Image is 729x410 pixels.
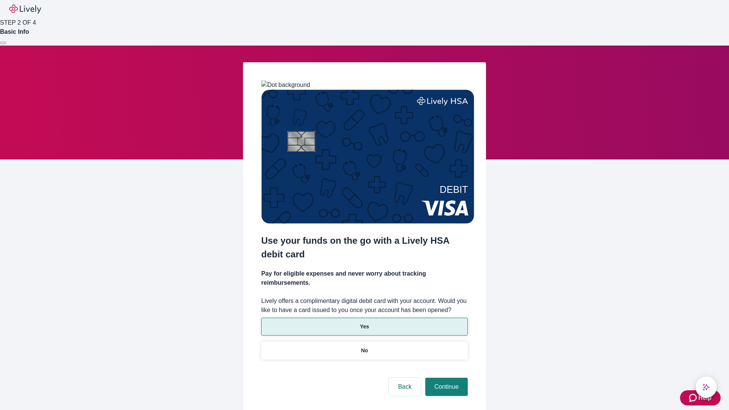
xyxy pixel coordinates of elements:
[261,269,468,287] h4: Pay for eligible expenses and never worry about tracking reimbursements.
[696,377,717,398] button: chat
[261,90,474,224] img: Debit card
[698,393,712,402] span: Help
[261,234,468,261] h2: Use your funds on the go with a Lively HSA debit card
[425,378,468,396] button: Continue
[702,383,710,391] svg: Lively AI Assistant
[689,393,698,402] svg: Zendesk support icon
[389,378,421,396] button: Back
[261,296,468,315] label: Lively offers a complimentary digital debit card with your account. Would you like to have a card...
[680,390,721,405] button: Zendesk support iconHelp
[361,347,368,355] p: No
[9,5,41,14] img: Lively
[261,80,310,90] img: Dot background
[261,318,468,336] button: Yes
[360,323,369,331] p: Yes
[261,342,468,360] button: No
